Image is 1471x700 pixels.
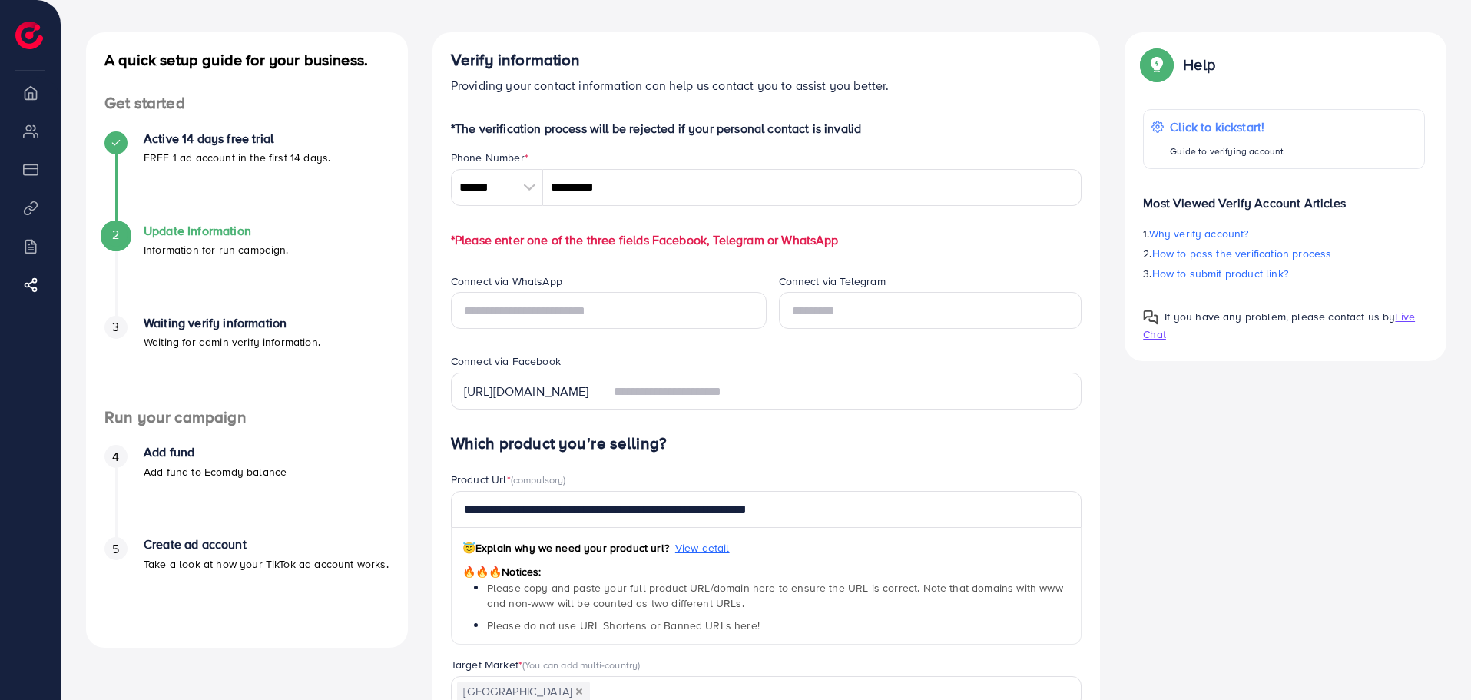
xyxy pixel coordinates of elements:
span: Why verify account? [1149,226,1249,241]
p: Most Viewed Verify Account Articles [1143,181,1425,212]
label: Phone Number [451,150,528,165]
label: Connect via WhatsApp [451,274,562,289]
span: If you have any problem, please contact us by [1165,309,1395,324]
p: Add fund to Ecomdy balance [144,463,287,481]
h4: Active 14 days free trial [144,131,330,146]
li: Update Information [86,224,408,316]
p: Click to kickstart! [1170,118,1284,136]
p: Waiting for admin verify information. [144,333,320,351]
p: Help [1183,55,1215,74]
span: 3 [112,318,119,336]
div: [URL][DOMAIN_NAME] [451,373,601,410]
h4: Verify information [451,51,1082,70]
li: Active 14 days free trial [86,131,408,224]
p: Information for run campaign. [144,241,289,259]
span: (compulsory) [511,473,566,486]
span: Please copy and paste your full product URL/domain here to ensure the URL is correct. Note that d... [487,580,1063,611]
span: 2 [112,226,119,244]
span: 4 [112,448,119,466]
span: View detail [675,540,730,556]
span: (You can add multi-country) [522,658,640,672]
p: FREE 1 ad account in the first 14 days. [144,148,330,167]
li: Add fund [86,445,408,537]
h4: Create ad account [144,537,389,552]
h4: Get started [86,94,408,113]
p: Guide to verifying account [1170,142,1284,161]
span: Please do not use URL Shortens or Banned URLs here! [487,618,760,633]
h4: Run your campaign [86,408,408,427]
p: *Please enter one of the three fields Facebook, Telegram or WhatsApp [451,231,1082,249]
button: Deselect United Kingdom [575,688,583,695]
iframe: Chat [1406,631,1459,688]
h4: Update Information [144,224,289,238]
label: Connect via Telegram [779,274,886,289]
li: Create ad account [86,537,408,629]
label: Product Url [451,472,566,487]
span: How to pass the verification process [1152,246,1332,261]
label: Target Market [451,657,641,672]
img: Popup guide [1143,310,1158,325]
h4: Add fund [144,445,287,459]
img: logo [15,22,43,49]
p: Providing your contact information can help us contact you to assist you better. [451,76,1082,95]
li: Waiting verify information [86,316,408,408]
h4: A quick setup guide for your business. [86,51,408,69]
p: Take a look at how your TikTok ad account works. [144,555,389,573]
p: 1. [1143,224,1425,243]
img: Popup guide [1143,51,1171,78]
h4: Which product you’re selling? [451,434,1082,453]
span: 🔥🔥🔥 [462,564,502,579]
p: 3. [1143,264,1425,283]
h4: Waiting verify information [144,316,320,330]
span: Notices: [462,564,542,579]
p: *The verification process will be rejected if your personal contact is invalid [451,119,1082,138]
span: Explain why we need your product url? [462,540,669,556]
label: Connect via Facebook [451,353,561,369]
span: How to submit product link? [1152,266,1288,281]
span: 5 [112,540,119,558]
p: 2. [1143,244,1425,263]
span: 😇 [462,540,475,556]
